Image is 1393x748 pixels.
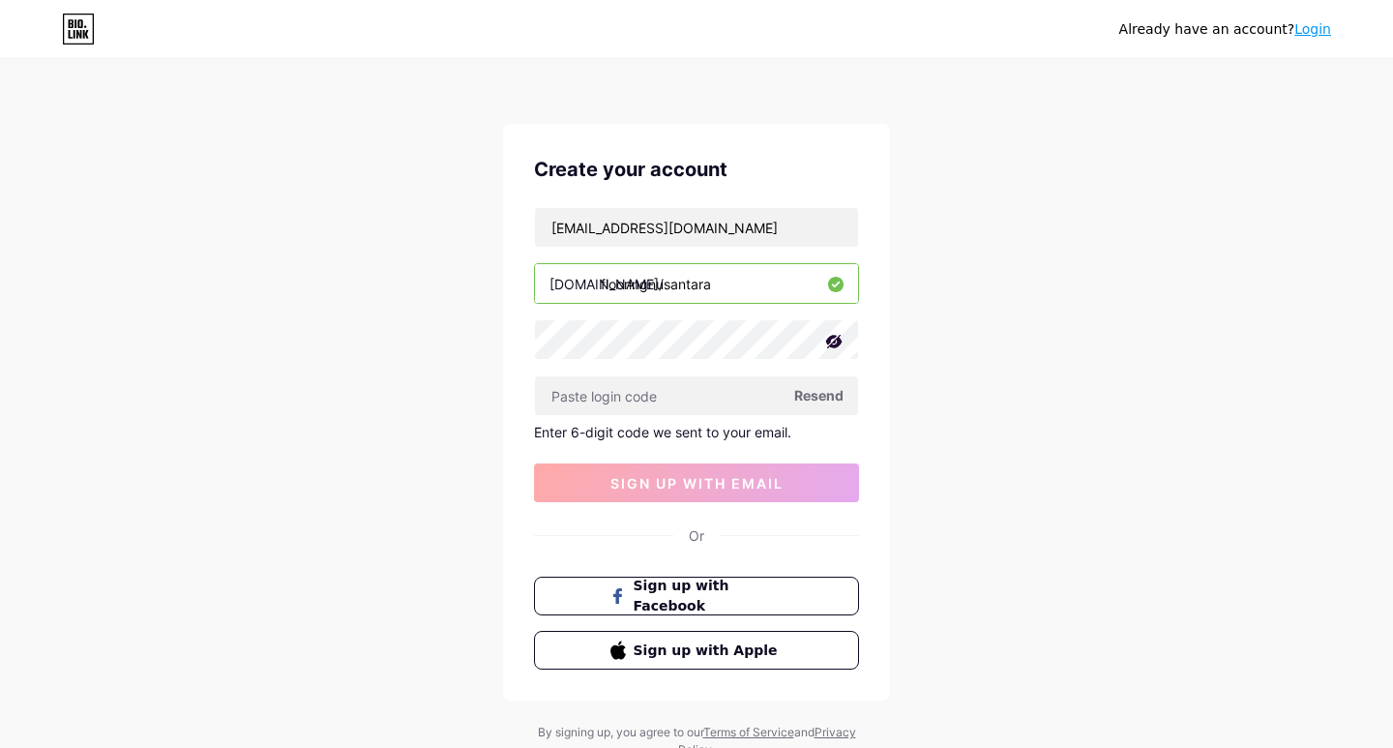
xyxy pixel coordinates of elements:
a: Login [1294,21,1331,37]
input: Paste login code [535,376,858,415]
input: Email [535,208,858,247]
div: Enter 6-digit code we sent to your email. [534,424,859,440]
div: [DOMAIN_NAME]/ [549,274,664,294]
button: sign up with email [534,464,859,502]
a: Terms of Service [703,725,794,739]
input: username [535,264,858,303]
div: Create your account [534,155,859,184]
button: Sign up with Apple [534,631,859,670]
span: sign up with email [610,475,784,492]
div: Or [689,525,704,546]
span: Resend [794,385,844,405]
button: Sign up with Facebook [534,577,859,615]
span: Sign up with Facebook [634,576,784,616]
span: Sign up with Apple [634,641,784,661]
div: Already have an account? [1119,19,1331,40]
